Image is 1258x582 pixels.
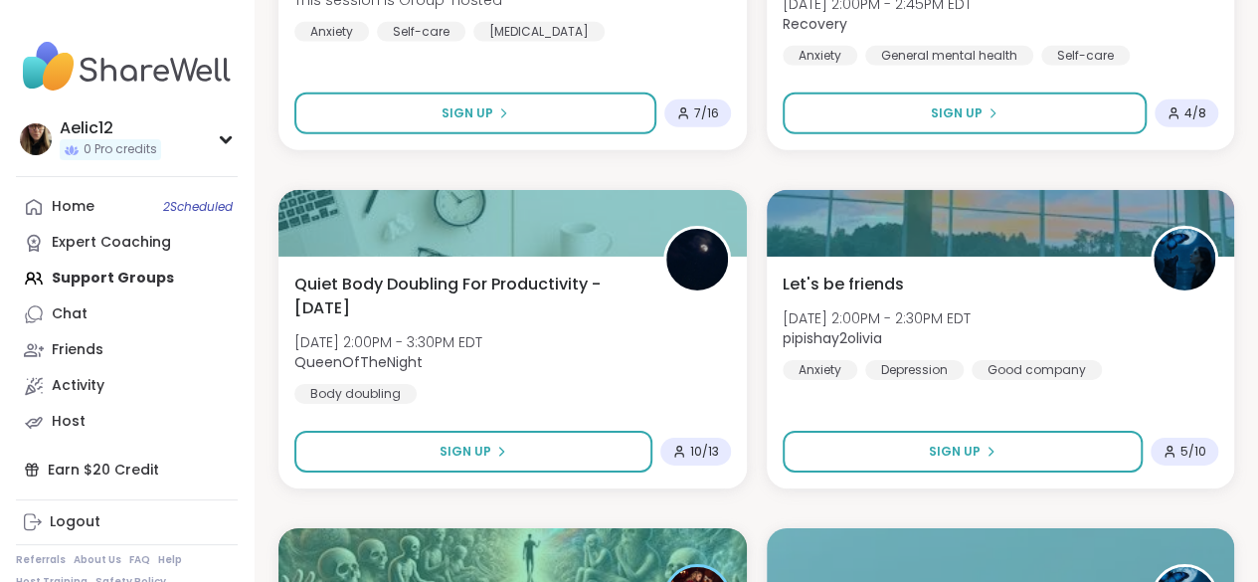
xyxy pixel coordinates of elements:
div: Self-care [377,22,465,42]
span: Sign Up [442,104,493,122]
div: General mental health [865,46,1033,66]
div: Depression [865,360,964,380]
a: Friends [16,332,238,368]
div: Aelic12 [60,117,161,139]
a: Activity [16,368,238,404]
div: Logout [50,512,100,532]
div: Self-care [1041,46,1130,66]
div: Host [52,412,86,432]
button: Sign Up [294,431,652,473]
div: Expert Coaching [52,233,171,253]
b: Recovery [783,14,847,34]
img: QueenOfTheNight [666,229,728,291]
div: Earn $20 Credit [16,452,238,487]
img: ShareWell Nav Logo [16,32,238,101]
div: Chat [52,304,88,324]
button: Sign Up [294,93,656,134]
span: Sign Up [931,104,983,122]
span: Sign Up [929,443,981,461]
a: Chat [16,296,238,332]
span: [DATE] 2:00PM - 3:30PM EDT [294,332,482,352]
span: 2 Scheduled [163,199,233,215]
a: Help [158,553,182,567]
div: Anxiety [783,46,857,66]
div: Home [52,197,94,217]
span: Quiet Body Doubling For Productivity - [DATE] [294,273,641,320]
span: 10 / 13 [690,444,719,460]
span: 5 / 10 [1180,444,1206,460]
a: Referrals [16,553,66,567]
div: Good company [972,360,1102,380]
div: Anxiety [783,360,857,380]
a: Logout [16,504,238,540]
div: [MEDICAL_DATA] [473,22,605,42]
a: Home2Scheduled [16,189,238,225]
div: Friends [52,340,103,360]
span: 0 Pro credits [84,141,157,158]
a: About Us [74,553,121,567]
button: Sign Up [783,93,1148,134]
b: pipishay2olivia [783,328,882,348]
span: Let's be friends [783,273,904,296]
span: Sign Up [440,443,491,461]
div: Activity [52,376,104,396]
a: Host [16,404,238,440]
span: 4 / 8 [1184,105,1206,121]
button: Sign Up [783,431,1144,473]
img: pipishay2olivia [1154,229,1215,291]
img: Aelic12 [20,123,52,155]
b: QueenOfTheNight [294,352,423,372]
span: 7 / 16 [694,105,719,121]
div: Anxiety [294,22,369,42]
span: [DATE] 2:00PM - 2:30PM EDT [783,308,971,328]
div: Body doubling [294,384,417,404]
a: FAQ [129,553,150,567]
a: Expert Coaching [16,225,238,261]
